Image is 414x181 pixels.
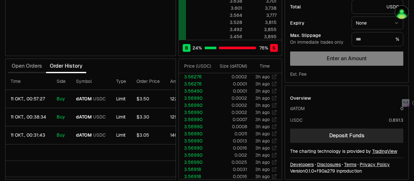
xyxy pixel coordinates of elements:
td: 0.0025 [213,159,247,166]
th: Order Price [131,73,165,90]
td: 3.56276 [179,73,213,80]
div: Total [290,5,346,9]
time: 3h ago [255,166,270,172]
span: USDC [93,132,106,138]
span: dATOM [76,114,92,120]
div: Max. Slippage [290,33,346,38]
div: Expiry [290,21,346,25]
div: 3.456 [213,33,242,40]
td: 0.0011 [213,130,247,137]
td: 0.0002 [213,109,247,116]
div: 3.492 [213,26,242,33]
div: Buy [57,114,66,120]
span: $3.50 [136,96,149,102]
td: 0.0002 [213,95,247,102]
div: Overview [290,95,311,101]
td: 3.56918 [179,173,213,180]
a: Terms [344,161,356,168]
div: Buy [57,96,66,102]
td: 0.0031 [213,166,247,173]
div: On immediate trades only [290,40,346,45]
button: Open Orders [8,60,46,73]
time: 3h ago [255,81,270,87]
td: 3.56918 [179,166,213,173]
span: 24 % [192,45,202,51]
td: 3.56990 [179,109,213,116]
time: 3h ago [255,109,270,115]
td: 3.56990 [179,95,213,102]
th: Time [5,73,51,90]
div: 3,777 [248,12,277,18]
a: Disclosures [317,161,341,168]
a: Deposit Funds [290,129,403,143]
button: None [352,17,403,29]
td: 0.0001 [213,80,247,87]
div: 3,738 [248,5,277,11]
span: $3.30 [136,114,149,120]
td: 3.56990 [179,130,213,137]
time: 3h ago [255,159,270,165]
div: 1294 dATOM [170,114,208,120]
span: B [185,45,188,51]
td: 0.0016 [213,144,247,152]
td: 0.0013 [213,137,247,144]
a: TradingView [372,148,397,154]
div: 0.8913 [389,117,403,123]
div: 3.564 [213,12,242,18]
td: 3.56990 [179,144,213,152]
div: 1220 dATOM [170,96,208,102]
div: Buy [57,132,66,138]
span: S [272,45,276,51]
time: 3h ago [255,145,270,151]
td: 3.56990 [179,116,213,123]
td: 0.0001 [213,87,247,95]
time: 3h ago [255,95,270,101]
td: 3.56490 [179,87,213,95]
div: 3,895 [248,33,277,40]
div: 3,815 [248,19,277,26]
div: The charting technology is provided by [290,148,403,154]
td: 3.56990 [179,102,213,109]
th: Symbol [71,73,111,90]
td: 0.0002 [213,102,247,109]
td: Limit [111,90,131,108]
span: USDC [93,96,106,102]
time: 11 окт., 00:38:34 [11,114,46,120]
time: 3h ago [255,174,270,179]
a: Developers [290,161,314,168]
span: dATOM [76,132,92,138]
div: Est. Fee [290,71,307,77]
div: Size ( dATOM ) [218,63,247,69]
time: 3h ago [255,131,270,137]
td: 3.56276 [179,80,213,87]
time: 3h ago [255,117,270,122]
div: Version 0.1.0 + in production [290,168,403,174]
span: dATOM [76,96,92,102]
time: 11 окт., 00:31:43 [11,132,45,138]
span: USDC [93,114,106,120]
time: 3h ago [255,88,270,94]
div: Price ( USDC ) [184,63,212,69]
img: Kycka wallet [395,6,408,19]
td: Limit [111,108,131,126]
th: Amount [165,73,213,90]
span: f90a27969576fd5be9b9f463c4a11872d8166620 [317,168,335,174]
td: 0.0008 [213,123,247,130]
a: Privacy Policy [360,161,390,168]
td: 3.56990 [179,152,213,159]
td: 3.56990 [179,137,213,144]
th: Side [51,73,71,90]
div: 3,855 [248,26,277,33]
time: 3h ago [255,74,270,80]
div: Time [253,63,270,69]
div: 3.528 [213,19,242,26]
div: dATOM [290,105,305,112]
td: 0.0016 [213,173,247,180]
td: Limit [111,126,131,144]
td: 0.0007 [213,116,247,123]
div: 3.601 [213,5,242,11]
td: 0.002 [213,152,247,159]
div: 1400 dATOM [170,132,208,138]
time: 3h ago [255,152,270,158]
time: 3h ago [255,124,270,130]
